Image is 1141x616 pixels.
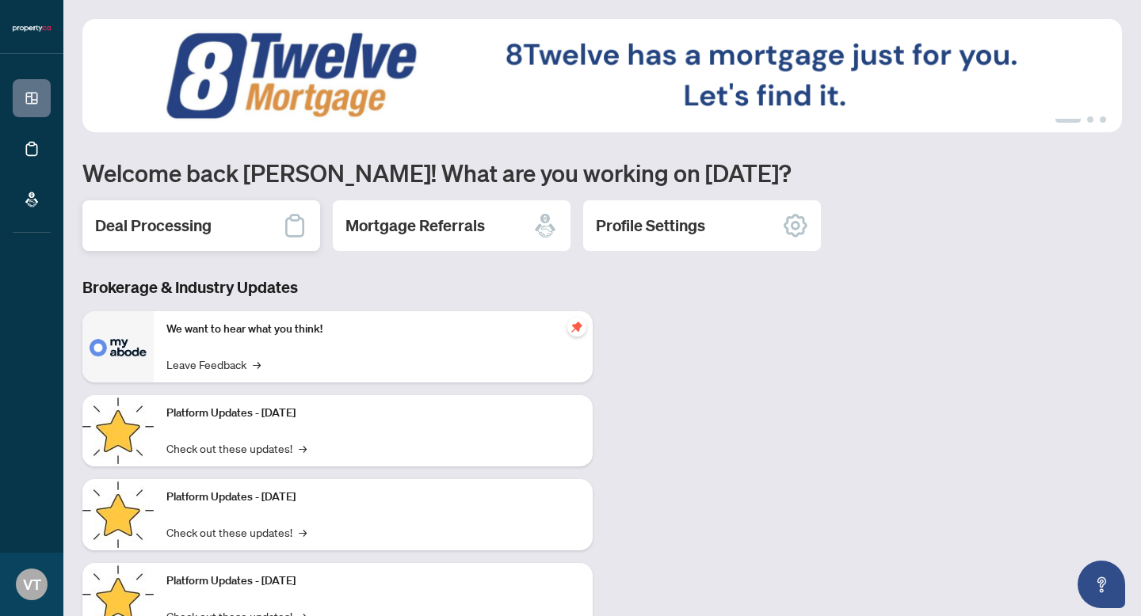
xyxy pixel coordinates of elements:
h2: Deal Processing [95,215,212,237]
span: VT [23,573,41,595]
button: 2 [1087,116,1093,123]
p: We want to hear what you think! [166,321,580,338]
h3: Brokerage & Industry Updates [82,276,593,298]
a: Leave Feedback→ [166,356,261,373]
button: 1 [1055,116,1081,123]
img: We want to hear what you think! [82,311,154,382]
img: Platform Updates - July 21, 2025 [82,395,154,466]
button: 3 [1100,116,1106,123]
button: Open asap [1078,561,1125,608]
img: Platform Updates - July 8, 2025 [82,479,154,550]
span: → [299,523,307,541]
p: Platform Updates - [DATE] [166,572,580,590]
a: Check out these updates!→ [166,523,307,541]
a: Check out these updates!→ [166,439,307,457]
p: Platform Updates - [DATE] [166,405,580,422]
span: pushpin [567,318,586,337]
h1: Welcome back [PERSON_NAME]! What are you working on [DATE]? [82,158,1122,188]
span: → [253,356,261,373]
img: Slide 0 [82,19,1122,132]
h2: Profile Settings [596,215,705,237]
h2: Mortgage Referrals [345,215,485,237]
img: logo [13,24,51,33]
span: → [299,439,307,457]
p: Platform Updates - [DATE] [166,489,580,506]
